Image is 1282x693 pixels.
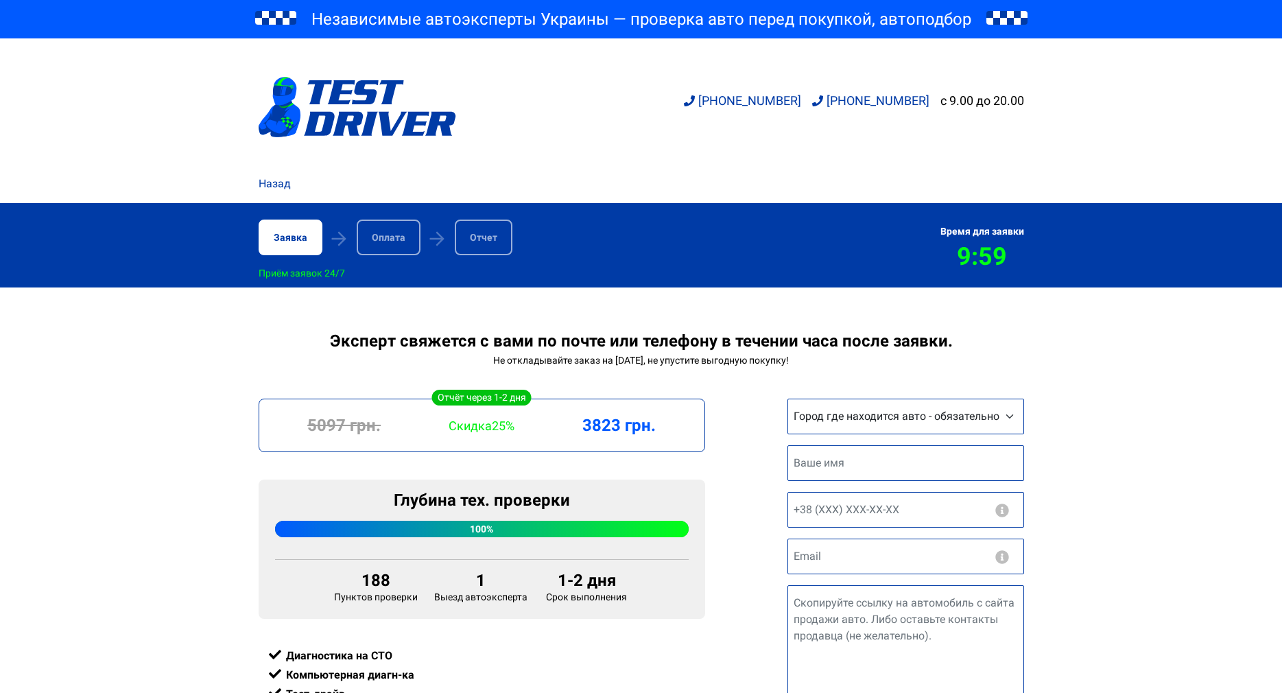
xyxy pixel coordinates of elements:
a: Назад [259,176,291,192]
div: 1-2 дня [544,571,630,590]
div: 3823 грн. [550,416,687,435]
div: Компьютерная диагн-ка [269,666,695,685]
div: Скидка [413,419,550,433]
input: +38 (XXX) XXX-XX-XX [787,492,1024,528]
div: Эксперт свяжется с вами по почте или телефону в течении часа после заявки. [259,331,1024,351]
span: Независимые автоэксперты Украины — проверка авто перед покупкой, автоподбор [311,8,971,30]
div: Время для заявки [940,226,1024,237]
div: Не откладывайте заказ на [DATE], не упустите выгодную покупку! [259,355,1024,366]
div: Заявка [259,220,322,255]
div: Глубина тех. проверки [275,491,689,510]
span: 25% [492,419,514,433]
a: [PHONE_NUMBER] [812,93,929,108]
div: 1 [434,571,527,590]
div: Срок выполнения [536,571,638,602]
img: logotype [259,77,456,137]
div: Оплата [357,220,420,255]
div: 5097 грн. [276,416,413,435]
div: 9:59 [940,242,1024,271]
div: Отчет [455,220,512,255]
div: Диагностика на СТО [269,646,695,666]
div: Пунктов проверки [326,571,426,602]
input: Ваше имя [787,445,1024,481]
button: Никаких СМС и Viber рассылок. Связь с экспертом либо экстренные вопросы. [994,504,1010,517]
div: 188 [334,571,418,590]
a: [PHONE_NUMBER] [684,93,801,108]
div: 100% [275,521,689,537]
div: Выезд автоэксперта [426,571,536,602]
input: Email [787,539,1024,574]
button: Никакого спама, на электронную почту приходит отчет. [994,550,1010,564]
div: c 9.00 до 20.00 [940,93,1024,108]
div: Приём заявок 24/7 [259,268,345,279]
